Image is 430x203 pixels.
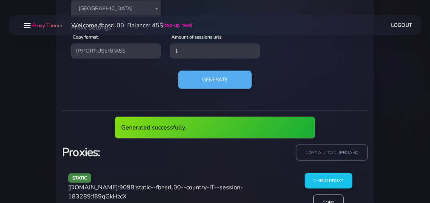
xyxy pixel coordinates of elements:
[115,117,316,139] div: Generated successfully.
[76,3,156,14] span: Italy
[31,19,62,31] a: Proxy Tunnel
[62,145,210,160] h3: Proxies:
[305,173,353,189] input: Check Proxy
[62,21,192,30] li: Welcome fbnsrl.00. Balance: 45$
[391,18,413,32] a: Logout
[171,34,223,41] label: Amount of sessions urls:
[296,145,368,161] input: copy all to clipboard
[32,22,62,29] span: Proxy Tunnel
[163,21,192,29] a: (top-up here)
[68,173,91,183] span: static
[68,183,243,201] span: [DOMAIN_NAME]:9098:static--fbnsrl.00--country-IT--session-183289:f89qGkHzcX
[71,0,161,17] span: Italy
[178,71,252,89] button: Generate
[73,34,99,41] label: Copy format:
[318,79,421,194] iframe: Webchat Widget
